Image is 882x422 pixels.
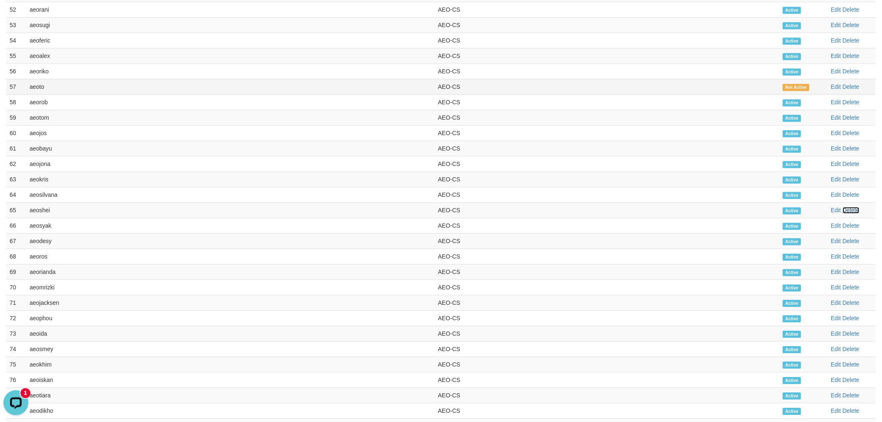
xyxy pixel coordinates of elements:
[783,130,801,137] span: Active
[843,130,859,136] a: Delete
[435,279,779,295] td: AEO-CS
[843,176,859,183] a: Delete
[783,238,801,245] span: Active
[3,3,28,28] button: Open LiveChat chat widget
[831,145,841,152] a: Edit
[831,238,841,244] a: Edit
[831,207,841,214] a: Edit
[435,403,779,418] td: AEO-CS
[831,253,841,260] a: Edit
[783,362,801,369] span: Active
[6,372,26,387] td: 76
[783,331,801,338] span: Active
[435,295,779,310] td: AEO-CS
[843,330,859,337] a: Delete
[783,315,801,322] span: Active
[783,346,801,353] span: Active
[783,115,801,122] span: Active
[831,315,841,322] a: Edit
[843,407,859,414] a: Delete
[783,161,801,168] span: Active
[843,361,859,368] a: Delete
[26,372,435,387] td: aeoiskan
[6,79,26,94] td: 57
[831,176,841,183] a: Edit
[831,161,841,167] a: Edit
[6,125,26,141] td: 60
[831,361,841,368] a: Edit
[6,141,26,156] td: 61
[831,191,841,198] a: Edit
[435,63,779,79] td: AEO-CS
[843,207,859,214] a: Delete
[6,341,26,357] td: 74
[26,310,435,326] td: aeophou
[26,233,435,249] td: aeodesy
[783,7,801,14] span: Active
[831,114,841,121] a: Edit
[783,254,801,261] span: Active
[26,33,435,48] td: aeoferic
[26,403,435,418] td: aeodikho
[843,315,859,322] a: Delete
[783,176,801,183] span: Active
[843,299,859,306] a: Delete
[831,6,841,13] a: Edit
[843,377,859,383] a: Delete
[435,125,779,141] td: AEO-CS
[783,269,801,276] span: Active
[843,6,859,13] a: Delete
[831,222,841,229] a: Edit
[6,33,26,48] td: 54
[435,357,779,372] td: AEO-CS
[26,141,435,156] td: aeobayu
[831,99,841,105] a: Edit
[26,187,435,202] td: aeosilvana
[6,295,26,310] td: 71
[783,207,801,214] span: Active
[843,99,859,105] a: Delete
[26,202,435,218] td: aeoshei
[783,192,801,199] span: Active
[435,341,779,357] td: AEO-CS
[435,233,779,249] td: AEO-CS
[26,279,435,295] td: aeomrizki
[831,68,841,75] a: Edit
[783,223,801,230] span: Active
[843,284,859,291] a: Delete
[6,310,26,326] td: 72
[6,63,26,79] td: 56
[783,408,801,415] span: Active
[435,110,779,125] td: AEO-CS
[6,233,26,249] td: 67
[435,171,779,187] td: AEO-CS
[20,1,30,11] div: new message indicator
[26,125,435,141] td: aeojos
[831,284,841,291] a: Edit
[26,79,435,94] td: aeoto
[783,99,801,106] span: Active
[843,346,859,352] a: Delete
[26,171,435,187] td: aeokris
[26,17,435,33] td: aeosugi
[783,284,801,291] span: Active
[26,63,435,79] td: aeoriko
[435,187,779,202] td: AEO-CS
[435,79,779,94] td: AEO-CS
[435,372,779,387] td: AEO-CS
[831,330,841,337] a: Edit
[783,38,801,45] span: Active
[783,84,809,91] span: Not Active
[831,407,841,414] a: Edit
[6,110,26,125] td: 59
[435,48,779,63] td: AEO-CS
[831,269,841,275] a: Edit
[435,387,779,403] td: AEO-CS
[843,145,859,152] a: Delete
[6,326,26,341] td: 73
[843,83,859,90] a: Delete
[26,387,435,403] td: aeotiara
[783,22,801,29] span: Active
[6,264,26,279] td: 69
[831,299,841,306] a: Edit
